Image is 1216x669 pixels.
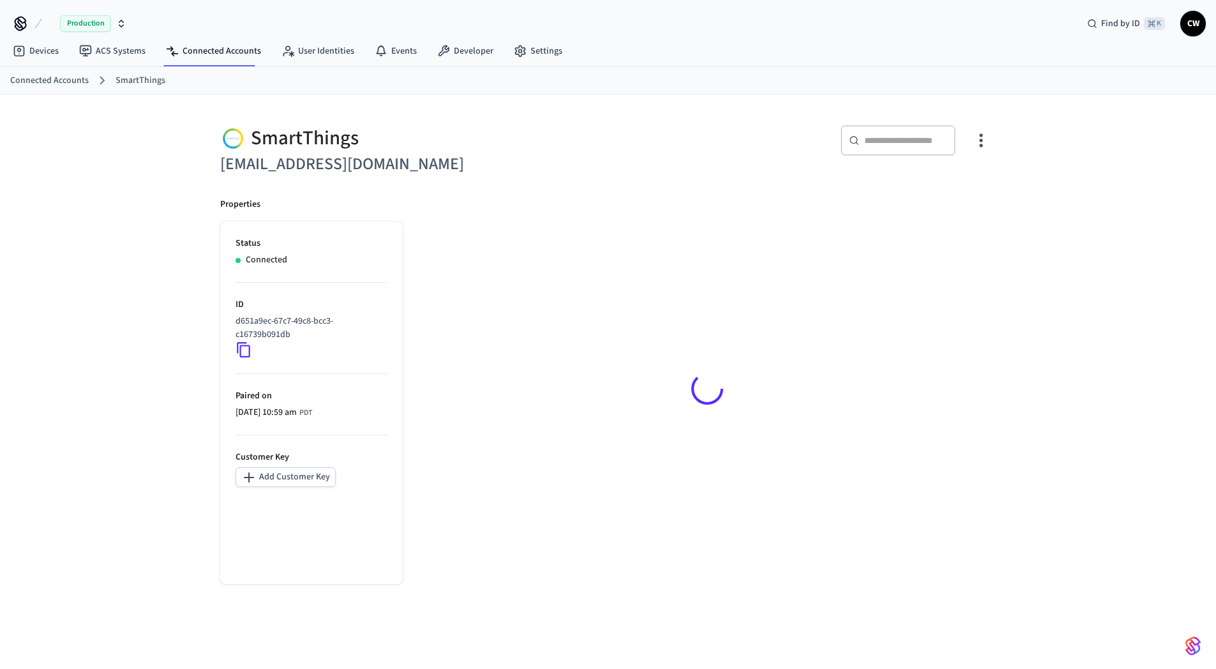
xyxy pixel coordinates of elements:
a: Devices [3,40,69,63]
p: Paired on [236,389,387,403]
p: ID [236,298,387,312]
button: CW [1180,11,1206,36]
span: CW [1182,12,1205,35]
p: Properties [220,198,260,211]
a: User Identities [271,40,364,63]
a: Connected Accounts [10,74,89,87]
button: Add Customer Key [236,467,336,487]
a: ACS Systems [69,40,156,63]
span: PDT [299,407,312,419]
span: ⌘ K [1144,17,1165,30]
p: Status [236,237,387,250]
div: America/Los_Angeles [236,406,312,419]
p: Connected [246,253,287,267]
div: Find by ID⌘ K [1077,12,1175,35]
a: Developer [427,40,504,63]
a: Settings [504,40,573,63]
img: Smartthings Logo, Square [220,125,246,151]
span: Find by ID [1101,17,1140,30]
h6: [EMAIL_ADDRESS][DOMAIN_NAME] [220,151,601,177]
p: d651a9ec-67c7-49c8-bcc3-c16739b091db [236,315,382,342]
p: Customer Key [236,451,387,464]
div: SmartThings [220,125,601,151]
a: Connected Accounts [156,40,271,63]
a: Events [364,40,427,63]
span: [DATE] 10:59 am [236,406,297,419]
img: SeamLogoGradient.69752ec5.svg [1185,636,1201,656]
a: SmartThings [116,74,165,87]
span: Production [60,15,111,32]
